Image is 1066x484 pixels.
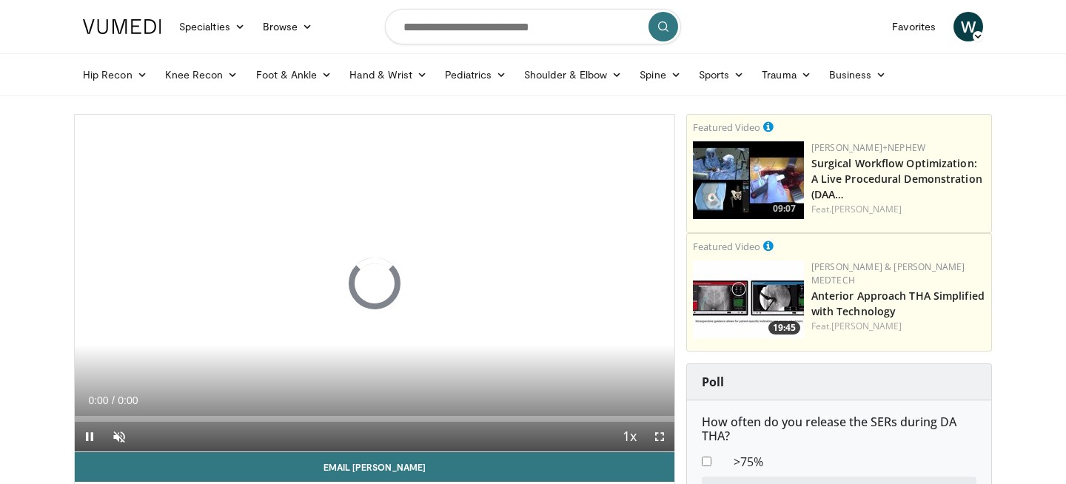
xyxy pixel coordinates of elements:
span: 19:45 [768,321,800,335]
a: Shoulder & Elbow [515,60,631,90]
button: Unmute [104,422,134,451]
a: Spine [631,60,689,90]
input: Search topics, interventions [385,9,681,44]
a: Trauma [753,60,820,90]
a: Knee Recon [156,60,247,90]
small: Featured Video [693,121,760,134]
span: / [112,394,115,406]
a: [PERSON_NAME] [831,203,902,215]
a: Pediatrics [436,60,515,90]
a: W [953,12,983,41]
button: Playback Rate [615,422,645,451]
small: Featured Video [693,240,760,253]
a: Sports [690,60,754,90]
a: 19:45 [693,261,804,338]
span: 0:00 [88,394,108,406]
a: 09:07 [693,141,804,219]
video-js: Video Player [75,115,674,452]
a: [PERSON_NAME] & [PERSON_NAME] MedTech [811,261,965,286]
dd: >75% [723,453,988,471]
a: Anterior Approach THA Simplified with Technology [811,289,985,318]
a: [PERSON_NAME]+Nephew [811,141,925,154]
h6: How often do you release the SERs during DA THA? [702,415,976,443]
a: Foot & Ankle [247,60,341,90]
a: Favorites [883,12,945,41]
a: Business [820,60,896,90]
button: Pause [75,422,104,451]
img: bcfc90b5-8c69-4b20-afee-af4c0acaf118.150x105_q85_crop-smart_upscale.jpg [693,141,804,219]
a: Hand & Wrist [341,60,436,90]
span: 0:00 [118,394,138,406]
div: Progress Bar [75,416,674,422]
button: Fullscreen [645,422,674,451]
a: Browse [254,12,322,41]
div: Feat. [811,320,985,333]
a: Hip Recon [74,60,156,90]
a: Email [PERSON_NAME] [75,452,674,482]
img: 06bb1c17-1231-4454-8f12-6191b0b3b81a.150x105_q85_crop-smart_upscale.jpg [693,261,804,338]
a: Surgical Workflow Optimization: A Live Procedural Demonstration (DAA… [811,156,982,201]
strong: Poll [702,374,724,390]
a: [PERSON_NAME] [831,320,902,332]
span: 09:07 [768,202,800,215]
a: Specialties [170,12,254,41]
img: VuMedi Logo [83,19,161,34]
div: Feat. [811,203,985,216]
